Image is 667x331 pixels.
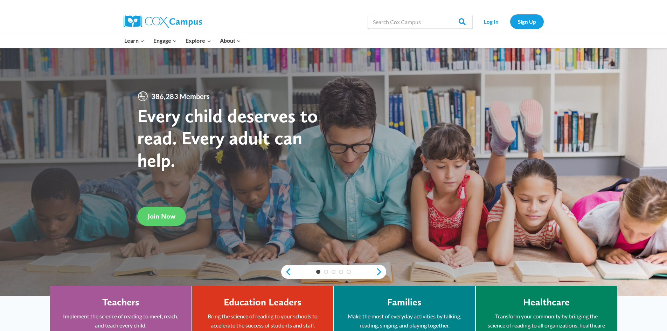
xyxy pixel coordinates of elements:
[124,36,144,45] span: Learn
[339,270,343,274] a: 4
[137,207,186,226] a: Join Now
[368,15,473,29] input: Search Cox Campus
[387,296,422,308] h4: Families
[203,312,323,330] p: Bring the science of reading to your schools to accelerate the success of students and staff.
[281,268,292,276] a: previous
[281,265,386,279] div: content slider buttons
[120,33,245,48] nav: Primary Navigation
[376,268,386,276] a: next
[324,270,328,274] a: 2
[148,91,213,102] span: 386,283 Members
[148,212,175,220] span: Join Now
[345,312,465,330] p: Make the most of everyday activities by talking, reading, singing, and playing together.
[186,36,211,45] span: Explore
[476,14,507,29] a: Log In
[332,270,336,274] a: 3
[224,296,301,308] h4: Education Leaders
[316,270,320,274] a: 1
[137,104,318,171] strong: Every child deserves to read. Every adult can help.
[153,36,177,45] span: Engage
[102,296,139,308] h4: Teachers
[476,14,544,29] nav: Secondary Navigation
[124,15,202,28] img: Cox Campus
[61,312,181,330] p: Implement the science of reading to meet, reach, and teach every child.
[220,36,241,45] span: About
[347,270,351,274] a: 5
[510,14,544,29] a: Sign Up
[523,296,570,308] h4: Healthcare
